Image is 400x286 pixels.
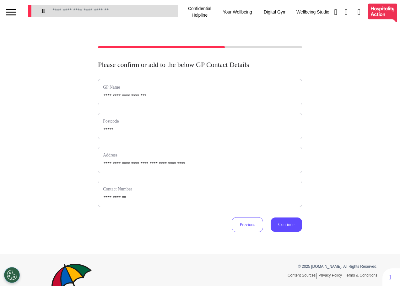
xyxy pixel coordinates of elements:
[256,3,294,21] div: Digital Gym
[205,264,377,269] p: © 2025 [DOMAIN_NAME]. All Rights Reserved.
[98,61,302,69] h2: Please confirm or add to the below GP Contact Details
[103,152,297,158] label: Address
[103,84,297,91] label: GP Name
[103,186,297,192] label: Contact Number
[103,118,297,124] label: Postcode
[181,3,219,21] div: Confidential Helpline
[4,267,20,283] button: Open Preferences
[232,217,263,232] button: Previous
[294,3,332,21] div: Wellbeing Studio
[345,273,377,278] a: Terms & Conditions
[288,273,317,279] a: Content Sources
[318,273,343,279] a: Privacy Policy
[219,3,256,21] div: Your Wellbeing
[271,217,302,232] button: Continue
